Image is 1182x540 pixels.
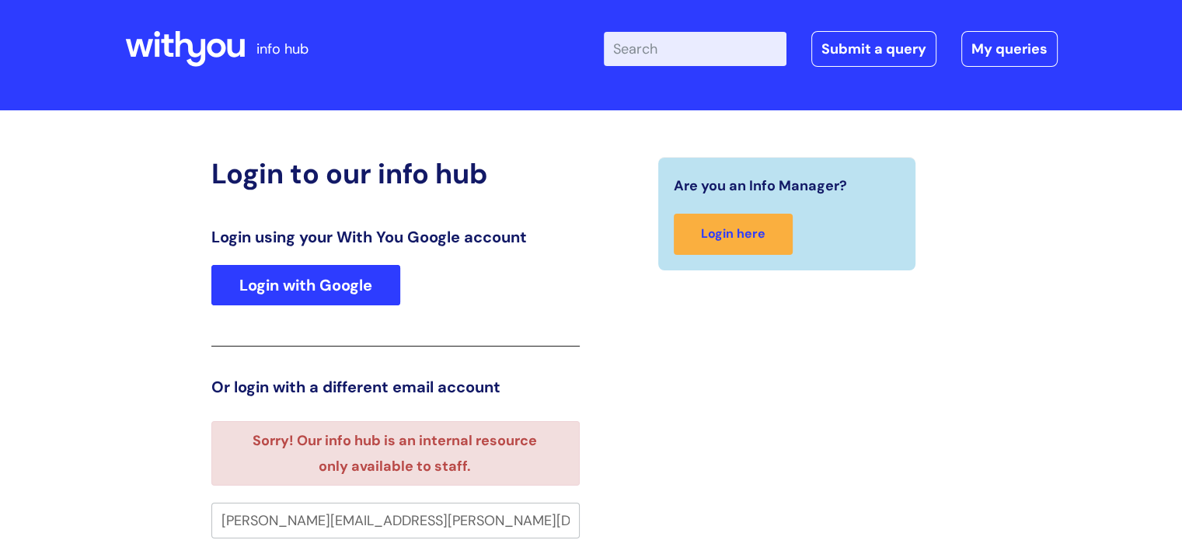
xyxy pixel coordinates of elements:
[674,173,847,198] span: Are you an Info Manager?
[211,228,580,246] h3: Login using your With You Google account
[211,378,580,396] h3: Or login with a different email account
[211,265,400,305] a: Login with Google
[239,428,552,479] li: Sorry! Our info hub is an internal resource only available to staff.
[211,503,580,538] input: Your e-mail address
[674,214,793,255] a: Login here
[211,157,580,190] h2: Login to our info hub
[961,31,1058,67] a: My queries
[811,31,936,67] a: Submit a query
[604,32,786,66] input: Search
[256,37,309,61] p: info hub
